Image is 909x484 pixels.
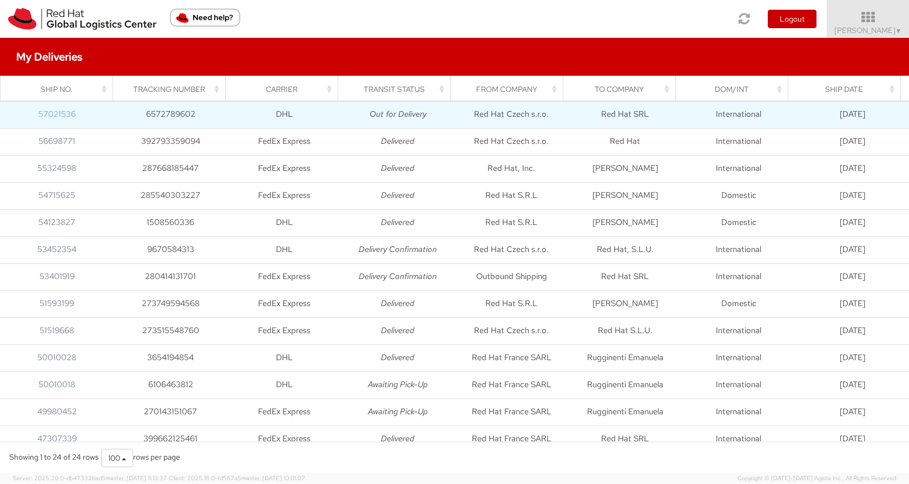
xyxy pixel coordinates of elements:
div: Ship Date [798,84,898,95]
td: Red Hat [568,128,682,155]
div: rows per page [101,449,180,467]
div: From Company [460,84,560,95]
td: Domestic [682,182,795,209]
i: Out for Delivery [370,109,426,120]
td: Red Hat SRL [568,101,682,128]
td: FedEx Express [227,263,341,290]
button: 100 [101,449,133,467]
td: [DATE] [795,290,909,317]
i: Delivered [381,163,414,174]
span: master, [DATE] 10:01:07 [241,474,305,482]
i: Delivered [381,433,414,444]
td: [DATE] [795,236,909,263]
td: Rugginenti Emanuela [568,344,682,372]
td: DHL [227,236,341,263]
a: 56698771 [38,136,75,147]
i: Awaiting Pick-Up [368,406,428,417]
div: Transit Status [348,84,447,95]
td: Rugginenti Emanuela [568,399,682,426]
td: Red Hat France SARL [454,344,568,372]
span: Server: 2025.20.0-db47332bad5 [13,474,167,482]
h4: My Deliveries [16,51,82,63]
td: [PERSON_NAME] [568,182,682,209]
td: Red Hat SRL [568,426,682,453]
a: 53401919 [39,271,75,282]
td: 6572789602 [114,101,227,128]
td: 6106463812 [114,372,227,399]
i: Delivery Confirmation [359,244,437,255]
td: Red Hat S.R.L [454,182,568,209]
td: Rugginenti Emanuela [568,372,682,399]
td: Red Hat, S.L.U. [568,236,682,263]
td: Red Hat S.L.U. [568,317,682,344]
td: [PERSON_NAME] [568,155,682,182]
a: 55324598 [37,163,76,174]
a: 49980452 [37,406,77,417]
i: Delivered [381,217,414,228]
span: master, [DATE] 11:13:37 [106,474,167,482]
td: Red Hat S.R.L [454,209,568,236]
td: FedEx Express [227,399,341,426]
td: DHL [227,209,341,236]
td: [DATE] [795,426,909,453]
td: 399662125461 [114,426,227,453]
span: 100 [108,453,120,463]
a: 51519668 [39,325,74,336]
td: DHL [227,372,341,399]
a: 51593199 [39,298,74,309]
div: Dom/Int [686,84,785,95]
td: Red Hat Czech s.r.o. [454,236,568,263]
i: Awaiting Pick-Up [368,379,428,390]
td: [PERSON_NAME] [568,209,682,236]
td: International [682,372,795,399]
td: International [682,399,795,426]
td: 285540303227 [114,182,227,209]
a: 54715625 [38,190,75,201]
button: Need help? [170,9,240,26]
td: Red Hat France SARL [454,399,568,426]
td: International [682,155,795,182]
td: Red Hat France SARL [454,372,568,399]
td: 280414131701 [114,263,227,290]
td: 287668185447 [114,155,227,182]
td: [DATE] [795,372,909,399]
div: Tracking Number [123,84,222,95]
div: To Company [573,84,673,95]
td: [DATE] [795,344,909,372]
td: [DATE] [795,101,909,128]
td: 273515548760 [114,317,227,344]
td: International [682,263,795,290]
td: International [682,317,795,344]
td: [PERSON_NAME] [568,290,682,317]
span: ▼ [895,26,902,35]
td: DHL [227,101,341,128]
td: Red Hat SRL [568,263,682,290]
span: Copyright © [DATE]-[DATE] Agistix Inc., All Rights Reserved [737,474,896,483]
td: 273749594568 [114,290,227,317]
td: [DATE] [795,182,909,209]
i: Delivered [381,190,414,201]
td: Outbound Shipping [454,263,568,290]
td: FedEx Express [227,290,341,317]
td: [DATE] [795,128,909,155]
td: FedEx Express [227,128,341,155]
td: International [682,426,795,453]
a: 53452354 [37,244,76,255]
a: 50010018 [38,379,75,390]
td: DHL [227,344,341,372]
span: [PERSON_NAME] [834,25,902,35]
td: International [682,344,795,372]
td: Red Hat Czech s.r.o. [454,101,568,128]
td: [DATE] [795,399,909,426]
td: Red Hat, Inc. [454,155,568,182]
td: 392793359094 [114,128,227,155]
span: Client: 2025.18.0-fd567a5 [169,474,305,482]
td: Red Hat Czech s.r.o. [454,317,568,344]
td: International [682,236,795,263]
span: Showing 1 to 24 of 24 rows [9,452,98,462]
td: 1508560336 [114,209,227,236]
img: rh-logistics-00dfa346123c4ec078e1.svg [8,8,156,30]
a: 57021536 [38,109,76,120]
td: International [682,101,795,128]
div: Ship No. [10,84,110,95]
